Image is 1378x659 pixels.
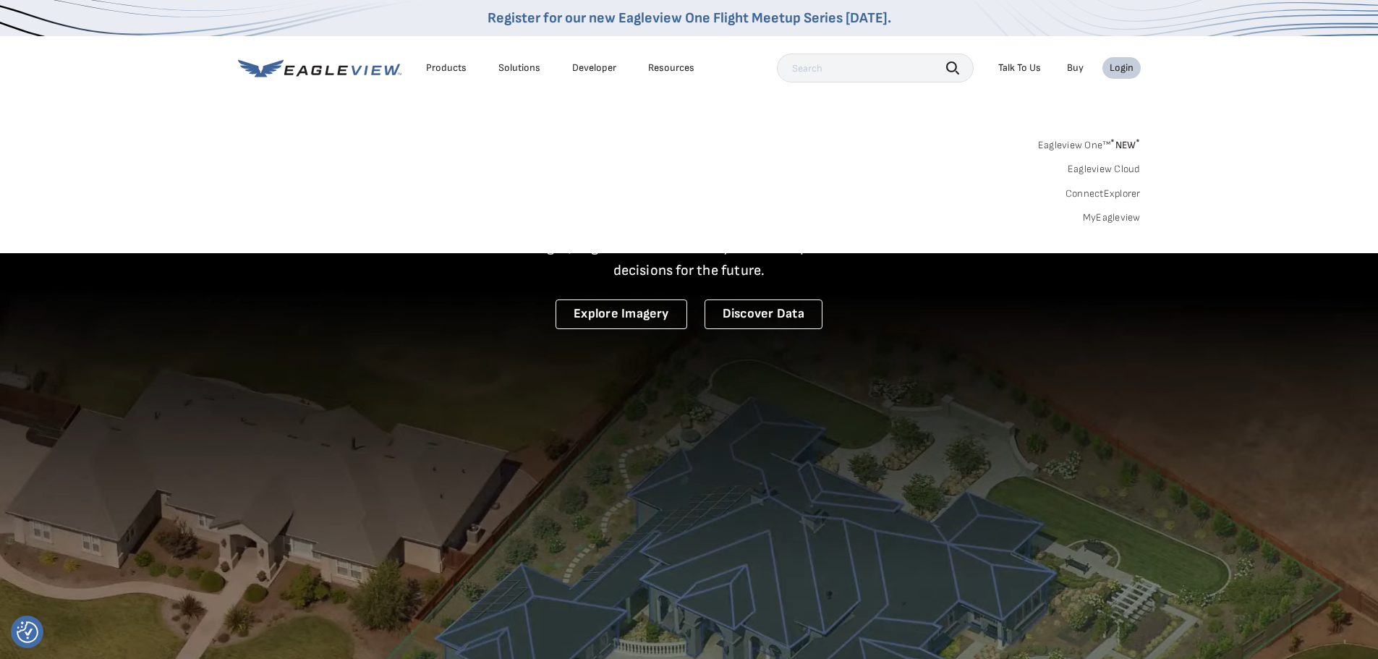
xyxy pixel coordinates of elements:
[426,61,467,75] div: Products
[572,61,616,75] a: Developer
[648,61,694,75] div: Resources
[777,54,974,82] input: Search
[1038,135,1141,151] a: Eagleview One™*NEW*
[1068,163,1141,176] a: Eagleview Cloud
[556,299,687,329] a: Explore Imagery
[1083,211,1141,224] a: MyEagleview
[1110,61,1134,75] div: Login
[1066,187,1141,200] a: ConnectExplorer
[17,621,38,643] img: Revisit consent button
[998,61,1041,75] div: Talk To Us
[488,9,891,27] a: Register for our new Eagleview One Flight Meetup Series [DATE].
[498,61,540,75] div: Solutions
[705,299,822,329] a: Discover Data
[1110,139,1140,151] span: NEW
[1067,61,1084,75] a: Buy
[17,621,38,643] button: Consent Preferences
